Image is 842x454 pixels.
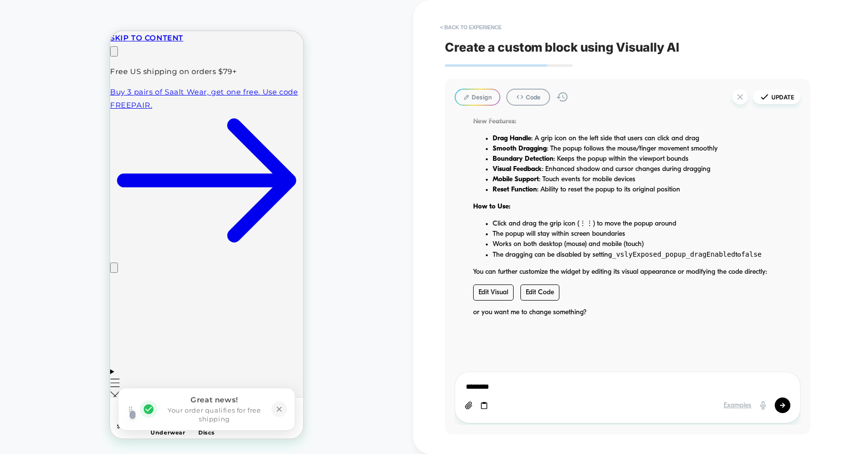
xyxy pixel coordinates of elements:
[473,267,782,301] p: You can further customize the widget by editing its visual appearance or modifying the code direc...
[520,284,559,301] a: Edit Code
[493,174,782,185] li: : Touch events for mobile devices
[493,154,782,164] li: : Keeps the popup within the viewport bounds
[110,31,303,438] iframe: To enrich screen reader interactions, please activate Accessibility in Grammarly extension settings
[493,164,782,174] li: : Enhanced shadow and cursor changes during dragging
[445,40,810,55] span: Create a custom block using Visually AI
[493,229,782,239] li: The popup will stay within screen boundaries
[493,144,782,154] li: : The popup follows the mouse/finger movement smoothly
[473,284,514,301] a: Edit Visual
[493,135,531,142] strong: Drag Handle
[493,166,542,173] strong: Visual Feedback
[493,239,782,249] li: Works on both desktop (mouse) and mobile (touch)
[473,307,782,318] p: or you want me to change something?
[493,185,782,195] li: : Ability to reset the popup to its original position
[741,250,762,258] code: false
[493,145,547,152] strong: Smooth Dragging
[493,249,782,260] li: The dragging can be disabled by setting to
[493,186,537,193] strong: Reset Function
[493,219,782,229] li: Click and drag the grip icon (⋮⋮) to move the popup around
[753,90,801,104] button: Update
[473,203,510,210] strong: How to Use:
[473,118,516,125] strong: New Features:
[493,133,782,144] li: : A grip icon on the left side that users can click and drag
[493,155,554,163] strong: Boundary Detection
[435,19,506,35] button: < Back to experience
[493,176,539,183] strong: Mobile Support
[506,89,550,106] button: Code
[455,89,500,106] button: Design
[612,250,735,258] code: _vslyExposed_popup_dragEnabled
[724,401,751,410] div: Examples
